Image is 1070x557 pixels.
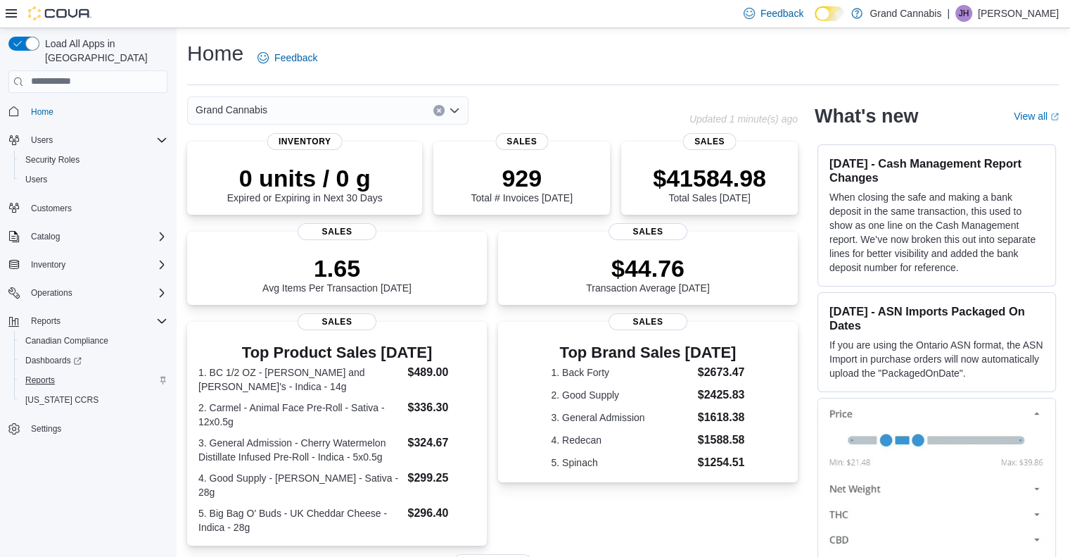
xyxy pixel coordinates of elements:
span: Users [31,134,53,146]
h3: Top Brand Sales [DATE] [551,344,744,361]
dt: 3. General Admission - Cherry Watermelon Distillate Infused Pre-Roll - Indica - 5x0.5g [198,436,402,464]
a: Dashboards [14,351,173,370]
h3: [DATE] - Cash Management Report Changes [829,156,1044,184]
span: JH [959,5,969,22]
span: Customers [31,203,72,214]
span: Sales [298,313,376,330]
span: Reports [25,375,55,386]
button: Users [14,170,173,189]
div: Total # Invoices [DATE] [471,164,572,204]
p: | [947,5,950,22]
p: [PERSON_NAME] [978,5,1059,22]
span: Feedback [760,6,803,20]
dt: 2. Carmel - Animal Face Pre-Roll - Sativa - 12x0.5g [198,401,402,429]
span: Catalog [31,231,60,242]
a: Settings [25,420,67,437]
h1: Home [187,39,243,68]
span: Washington CCRS [20,392,167,408]
button: Security Roles [14,150,173,170]
p: If you are using the Ontario ASN format, the ASN Import in purchase orders will now automatically... [829,338,1044,380]
span: Inventory [267,133,343,150]
a: View allExternal link [1014,111,1059,122]
button: Users [25,132,58,149]
button: Catalog [3,227,173,246]
dt: 2. Good Supply [551,388,692,402]
dt: 4. Redecan [551,433,692,447]
span: Canadian Compliance [25,335,108,346]
span: Inventory [25,256,167,273]
button: [US_STATE] CCRS [14,390,173,410]
button: Reports [25,313,66,330]
a: Reports [20,372,60,389]
p: $44.76 [586,254,710,282]
span: Catalog [25,228,167,245]
span: Users [25,132,167,149]
span: Reports [31,315,60,327]
span: Security Roles [25,154,79,165]
p: 929 [471,164,572,192]
button: Settings [3,418,173,439]
span: Sales [683,133,736,150]
button: Users [3,130,173,150]
a: Security Roles [20,151,85,168]
dd: $296.40 [407,505,475,522]
button: Home [3,101,173,122]
div: Avg Items Per Transaction [DATE] [262,254,412,294]
svg: External link [1050,113,1059,121]
p: 1.65 [262,254,412,282]
button: Inventory [3,255,173,275]
a: Dashboards [20,352,87,369]
span: Settings [25,420,167,437]
nav: Complex example [8,96,167,476]
img: Cova [28,6,91,20]
button: Inventory [25,256,71,273]
div: Expired or Expiring in Next 30 Days [227,164,383,204]
button: Catalog [25,228,65,245]
span: Home [25,103,167,120]
dt: 4. Good Supply - [PERSON_NAME] - Sativa - 28g [198,471,402,499]
span: Reports [20,372,167,389]
a: Customers [25,200,77,217]
button: Customers [3,198,173,218]
input: Dark Mode [815,6,844,21]
span: Grand Cannabis [196,101,267,118]
span: Security Roles [20,151,167,168]
h2: What's new [815,105,918,127]
dt: 5. Big Bag O' Buds - UK Cheddar Cheese - Indica - 28g [198,506,402,534]
dt: 3. General Admission [551,411,692,425]
dd: $1588.58 [698,432,745,449]
button: Clear input [433,105,445,116]
div: Total Sales [DATE] [653,164,766,204]
dd: $1254.51 [698,454,745,471]
span: Sales [609,223,687,240]
button: Reports [14,370,173,390]
span: Users [20,171,167,188]
span: Load All Apps in [GEOGRAPHIC_DATA] [39,37,167,65]
dt: 1. BC 1/2 OZ - [PERSON_NAME] and [PERSON_NAME]'s - Indica - 14g [198,365,402,394]
button: Open list of options [449,105,460,116]
a: Home [25,104,59,120]
span: Sales [298,223,376,240]
span: Sales [495,133,548,150]
a: [US_STATE] CCRS [20,392,104,408]
span: Dashboards [20,352,167,369]
button: Reports [3,311,173,331]
p: When closing the safe and making a bank deposit in the same transaction, this used to show as one... [829,190,1044,275]
button: Canadian Compliance [14,331,173,351]
span: Canadian Compliance [20,332,167,349]
button: Operations [3,283,173,303]
dd: $2673.47 [698,364,745,381]
a: Feedback [252,44,323,72]
dd: $1618.38 [698,409,745,426]
dd: $336.30 [407,399,475,416]
dt: 1. Back Forty [551,365,692,380]
dd: $2425.83 [698,387,745,403]
span: Feedback [274,51,317,65]
span: Dashboards [25,355,82,366]
span: Operations [31,287,72,299]
p: Grand Cannabis [870,5,941,22]
span: Home [31,106,53,118]
a: Users [20,171,53,188]
p: $41584.98 [653,164,766,192]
